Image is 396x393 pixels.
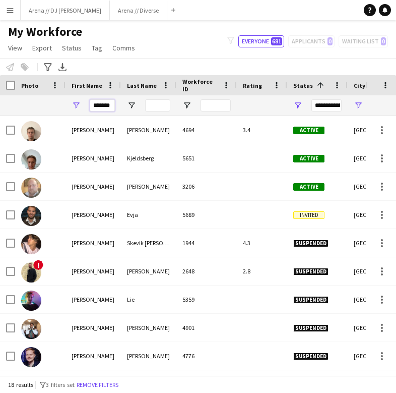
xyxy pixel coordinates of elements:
[354,82,365,89] span: City
[293,155,324,162] span: Active
[21,206,41,226] img: Stian Andreas Evja
[58,41,86,54] a: Status
[293,82,313,89] span: Status
[90,99,115,111] input: First Name Filter Input
[33,260,43,270] span: !
[32,43,52,52] span: Export
[21,178,41,198] img: Andreas Selseth
[8,24,82,39] span: My Workforce
[127,82,157,89] span: Last Name
[28,41,56,54] a: Export
[201,99,231,111] input: Workforce ID Filter Input
[121,116,176,144] div: [PERSON_NAME]
[293,324,328,332] span: Suspended
[176,201,237,229] div: 5689
[176,144,237,172] div: 5651
[110,1,167,20] button: Arena // Diverse
[65,286,121,313] div: [PERSON_NAME]
[46,381,75,388] span: 3 filters set
[65,342,121,370] div: [PERSON_NAME]
[238,35,284,47] button: Everyone681
[121,144,176,172] div: Kjeldsberg
[176,342,237,370] div: 4776
[21,262,41,283] img: Andreas Hansen
[293,183,324,191] span: Active
[121,314,176,342] div: [PERSON_NAME]
[271,37,282,45] span: 681
[112,43,135,52] span: Comms
[293,101,302,110] button: Open Filter Menu
[237,229,287,257] div: 4.3
[65,257,121,285] div: [PERSON_NAME]
[121,229,176,257] div: Skevik [PERSON_NAME]
[21,234,41,254] img: Adrian Andreas Skevik Aamodt
[293,353,328,360] span: Suspended
[121,342,176,370] div: [PERSON_NAME]
[145,99,170,111] input: Last Name Filter Input
[176,286,237,313] div: 5359
[176,173,237,200] div: 3206
[121,257,176,285] div: [PERSON_NAME]
[75,379,120,390] button: Remove filters
[65,201,121,229] div: [PERSON_NAME]
[65,173,121,200] div: [PERSON_NAME]
[21,149,41,170] img: Andreas Kjeldsberg
[293,268,328,275] span: Suspended
[182,101,191,110] button: Open Filter Menu
[72,101,81,110] button: Open Filter Menu
[293,211,324,219] span: Invited
[21,319,41,339] img: Andreas Nikolai Bjørn-Hansen
[243,82,262,89] span: Rating
[127,101,136,110] button: Open Filter Menu
[21,347,41,367] img: Andreas Nygård
[21,82,38,89] span: Photo
[8,43,22,52] span: View
[88,41,106,54] a: Tag
[108,41,139,54] a: Comms
[176,257,237,285] div: 2648
[65,144,121,172] div: [PERSON_NAME]
[65,314,121,342] div: [PERSON_NAME]
[56,61,69,73] app-action-btn: Export XLSX
[293,240,328,247] span: Suspended
[121,286,176,313] div: Lie
[21,291,41,311] img: Andreas Hansen Lie
[92,43,102,52] span: Tag
[237,116,287,144] div: 3.4
[65,116,121,144] div: [PERSON_NAME]
[293,296,328,304] span: Suspended
[237,257,287,285] div: 2.8
[176,116,237,144] div: 4694
[42,61,54,73] app-action-btn: Advanced filters
[21,1,110,20] button: Arena // DJ [PERSON_NAME]
[121,201,176,229] div: Evja
[293,127,324,134] span: Active
[21,121,41,141] img: Andreas Holten
[176,229,237,257] div: 1944
[176,314,237,342] div: 4901
[4,41,26,54] a: View
[354,101,363,110] button: Open Filter Menu
[182,78,219,93] span: Workforce ID
[62,43,82,52] span: Status
[72,82,102,89] span: First Name
[121,173,176,200] div: [PERSON_NAME]
[65,229,121,257] div: [PERSON_NAME]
